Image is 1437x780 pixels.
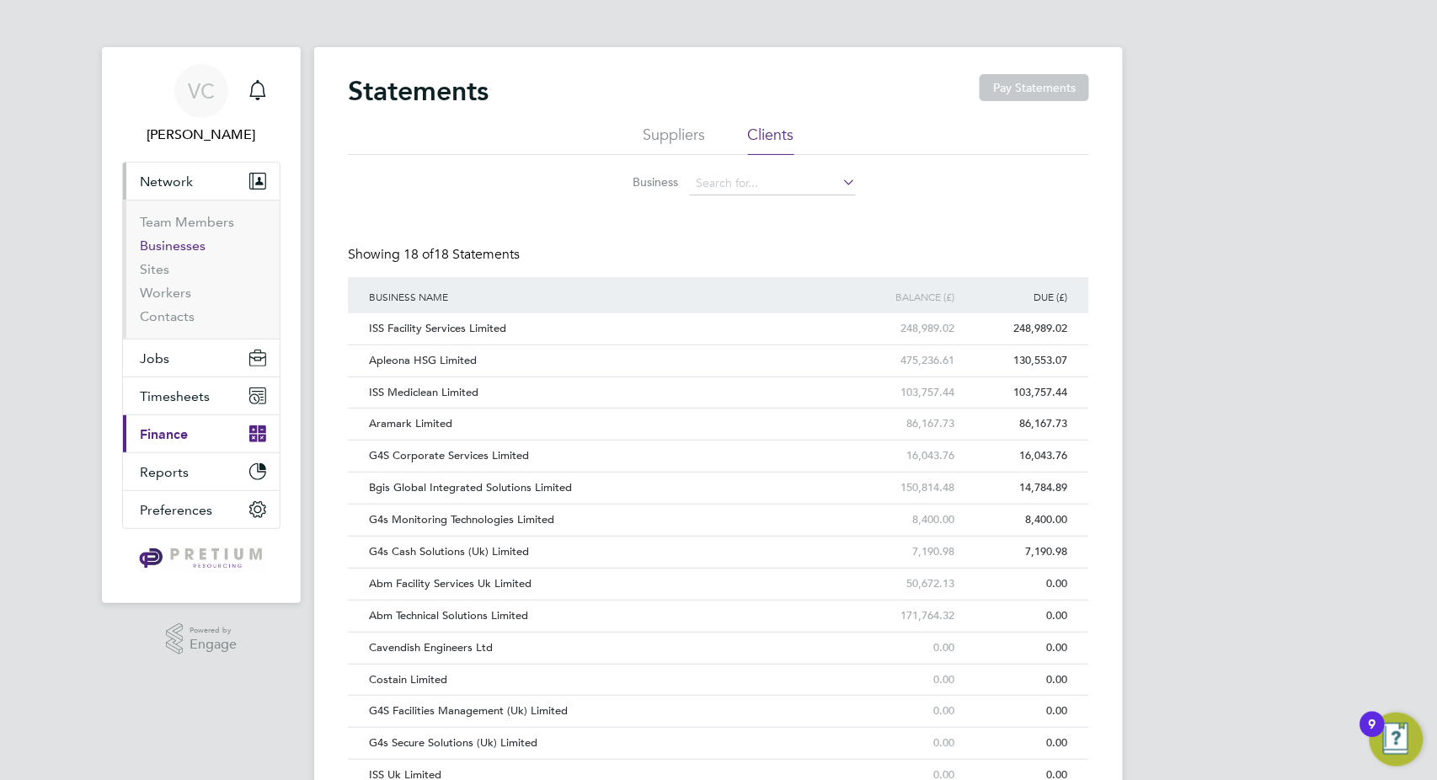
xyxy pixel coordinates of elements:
[365,472,1072,486] a: Bgis Global Integrated Solutions Limited150,814.4814,784.89
[959,696,1072,727] div: 0.00
[166,623,238,655] a: Powered byEngage
[365,759,1072,773] a: ISS Uk Limited0.000.00
[122,64,280,145] a: VC[PERSON_NAME]
[365,377,846,409] div: ISS Mediclean Limited
[959,537,1072,568] div: 7,190.98
[365,728,846,759] div: G4s Secure Solutions (Uk) Limited
[959,665,1072,696] div: 0.00
[365,277,846,316] div: Business Name
[959,728,1072,759] div: 0.00
[140,502,212,518] span: Preferences
[365,441,846,472] div: G4S Corporate Services Limited
[140,285,191,301] a: Workers
[959,441,1072,472] div: 16,043.76
[140,426,188,442] span: Finance
[140,388,210,404] span: Timesheets
[188,80,215,102] span: VC
[365,440,1072,454] a: G4S Corporate Services Limited16,043.7616,043.76
[846,601,959,632] div: 171,764.32
[959,569,1072,600] div: 0.00
[846,633,959,664] div: 0.00
[190,623,237,638] span: Powered by
[365,345,846,377] div: Apleona HSG Limited
[348,246,523,264] div: Showing
[846,505,959,536] div: 8,400.00
[959,277,1072,316] div: Due (£)
[365,313,1072,327] a: ISS Facility Services Limited248,989.02248,989.02
[348,74,489,108] h2: Statements
[140,350,169,366] span: Jobs
[123,339,280,377] button: Jobs
[959,601,1072,632] div: 0.00
[365,537,846,568] div: G4s Cash Solutions (Uk) Limited
[1369,724,1376,746] div: 9
[123,377,280,414] button: Timesheets
[365,536,1072,550] a: G4s Cash Solutions (Uk) Limited7,190.987,190.98
[403,246,434,263] span: 18 of
[365,569,846,600] div: Abm Facility Services Uk Limited
[959,505,1072,536] div: 8,400.00
[190,638,237,652] span: Engage
[140,464,189,480] span: Reports
[140,261,169,277] a: Sites
[140,214,234,230] a: Team Members
[365,727,1072,741] a: G4s Secure Solutions (Uk) Limited0.000.00
[581,174,678,190] label: Business
[365,664,1072,678] a: Costain Limited0.000.00
[365,408,1072,422] a: Aramark Limited86,167.7386,167.73
[846,409,959,440] div: 86,167.73
[644,125,706,155] li: Suppliers
[959,345,1072,377] div: 130,553.07
[365,377,1072,391] a: ISS Mediclean Limited103,757.44103,757.44
[980,74,1089,101] button: Pay Statements
[959,633,1072,664] div: 0.00
[846,313,959,345] div: 248,989.02
[365,696,846,727] div: G4S Facilities Management (Uk) Limited
[365,473,846,504] div: Bgis Global Integrated Solutions Limited
[846,569,959,600] div: 50,672.13
[365,345,1072,359] a: Apleona HSG Limited475,236.61130,553.07
[846,277,959,316] div: Balance (£)
[365,632,1072,646] a: Cavendish Engineers Ltd0.000.00
[365,504,1072,518] a: G4s Monitoring Technologies Limited8,400.008,400.00
[135,546,267,573] img: pretium-logo-retina.png
[846,537,959,568] div: 7,190.98
[959,377,1072,409] div: 103,757.44
[365,568,1072,582] a: Abm Facility Services Uk Limited50,672.130.00
[959,473,1072,504] div: 14,784.89
[959,313,1072,345] div: 248,989.02
[365,505,846,536] div: G4s Monitoring Technologies Limited
[846,728,959,759] div: 0.00
[403,246,520,263] span: 18 Statements
[846,441,959,472] div: 16,043.76
[123,163,280,200] button: Network
[365,665,846,696] div: Costain Limited
[748,125,794,155] li: Clients
[140,308,195,324] a: Contacts
[846,345,959,377] div: 475,236.61
[122,546,280,573] a: Go to home page
[140,174,193,190] span: Network
[846,665,959,696] div: 0.00
[365,695,1072,709] a: G4S Facilities Management (Uk) Limited0.000.00
[365,633,846,664] div: Cavendish Engineers Ltd
[140,238,206,254] a: Businesses
[365,313,846,345] div: ISS Facility Services Limited
[365,409,846,440] div: Aramark Limited
[123,415,280,452] button: Finance
[846,696,959,727] div: 0.00
[1370,713,1424,767] button: Open Resource Center, 9 new notifications
[102,47,301,603] nav: Main navigation
[365,601,846,632] div: Abm Technical Solutions Limited
[123,453,280,490] button: Reports
[123,200,280,339] div: Network
[123,491,280,528] button: Preferences
[122,125,280,145] span: Valentina Cerulli
[690,172,856,195] input: Search for...
[846,377,959,409] div: 103,757.44
[846,473,959,504] div: 150,814.48
[365,600,1072,614] a: Abm Technical Solutions Limited171,764.320.00
[959,409,1072,440] div: 86,167.73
